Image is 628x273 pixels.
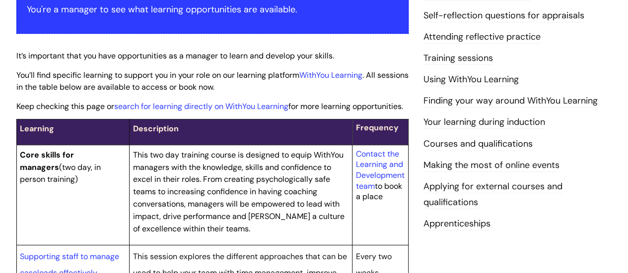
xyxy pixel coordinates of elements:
a: Applying for external courses and qualifications [423,180,562,209]
span: It’s important that you have opportunities as a manager to learn and develop your skills. [16,51,334,61]
span: Frequency [356,122,399,133]
p: You're a manager to see what learning opportunities are available. [27,1,398,17]
a: WithYou Learning [299,70,362,80]
a: Your learning during induction [423,116,545,129]
a: Making the most of online events [423,159,559,172]
a: Contact the Learning and Development team [356,149,405,191]
span: You’ll find specific learning to support you in your role on our learning platform . All sessions... [16,70,409,93]
a: Courses and qualifications [423,138,533,151]
span: Learning [20,123,54,134]
a: Attending reflective practice [423,31,541,44]
span: Keep checking this page or for more learning opportunities. [16,101,403,111]
span: to book a place [356,149,405,202]
span: This two day training course is designed to equip WithYou managers with the knowledge, skills and... [133,150,344,234]
span: Description [133,123,178,134]
a: Using WithYou Learning [423,73,519,86]
a: Training sessions [423,52,493,65]
span: (two day, in person training) [20,150,101,185]
a: Apprenticeships [423,218,490,230]
a: Finding your way around WithYou Learning [423,95,598,108]
a: Self-reflection questions for appraisals [423,9,584,22]
strong: Core skills for managers [20,150,74,172]
a: search for learning directly on WithYou Learning [114,101,288,111]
